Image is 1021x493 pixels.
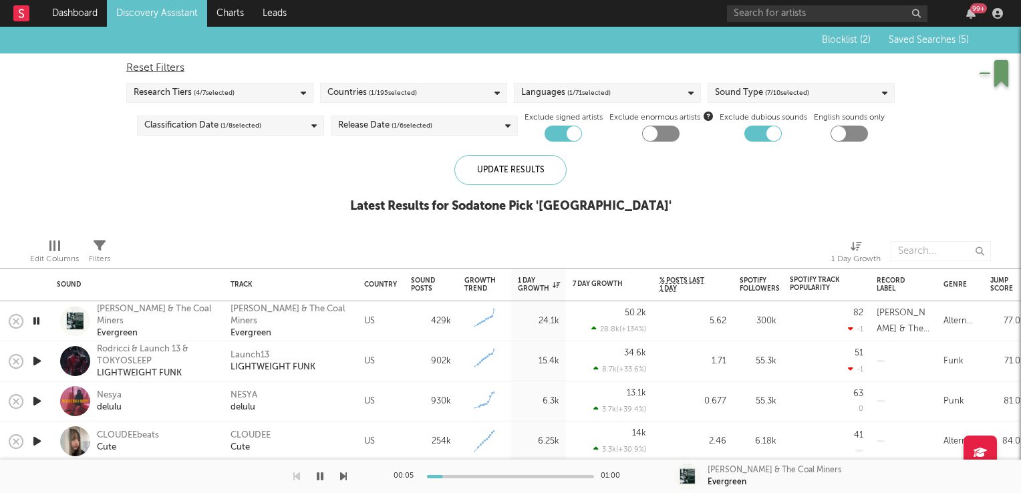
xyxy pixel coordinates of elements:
div: [PERSON_NAME] & The Coal Miners [97,303,214,327]
label: Exclude signed artists [525,110,603,126]
div: -1 [848,365,863,373]
div: 77.0 [990,313,1020,329]
div: 99 + [970,3,987,13]
div: 3.7k ( +39.4 % ) [593,405,646,414]
div: delulu [97,401,122,414]
div: 6.3k [518,393,559,409]
span: ( 7 / 10 selected) [765,85,809,101]
span: ( 1 / 71 selected) [567,85,611,101]
span: ( 2 ) [860,35,871,45]
span: % Posts Last 1 Day [660,277,706,293]
div: Rodricci & Launch 13 & TOKYOSLEEP [97,343,214,367]
span: Exclude enormous artists [609,110,713,126]
div: Research Tiers [134,85,235,101]
div: Jump Score [990,277,1013,293]
div: -1 [848,325,863,333]
div: 81.0 [990,393,1020,409]
div: Evergreen [97,327,214,339]
div: US [364,313,375,329]
a: Rodricci & Launch 13 & TOKYOSLEEPLIGHTWEIGHT FUNK [97,343,214,379]
div: Punk [943,393,964,409]
div: 14k [632,429,646,438]
div: 0 [859,405,863,413]
div: 0.677 [660,393,726,409]
div: Languages [521,85,611,101]
a: [PERSON_NAME] & The Coal MinersEvergreen [97,303,214,339]
div: 902k [411,353,451,369]
a: CLOUDEE [231,430,271,442]
div: 2.46 [660,434,726,450]
div: [PERSON_NAME] & The Coal Miners [708,464,841,476]
div: 24.1k [518,313,559,329]
div: 429k [411,313,451,329]
div: 15.4k [518,353,559,369]
input: Search for artists [727,5,927,22]
div: 82 [853,309,863,317]
div: LIGHTWEIGHT FUNK [97,367,214,379]
div: 7 Day Growth [573,280,626,288]
span: Blocklist [822,35,871,45]
div: Release Date [338,118,432,134]
div: 1.71 [660,353,726,369]
div: 71.0 [990,353,1020,369]
div: 00:05 [394,468,420,484]
div: 50.2k [625,309,646,317]
div: 55.3k [740,393,776,409]
span: ( 5 ) [958,35,969,45]
div: 1 Day Growth [831,251,881,267]
a: Launch13 [231,349,269,361]
a: LIGHTWEIGHT FUNK [231,361,315,373]
a: Evergreen [231,327,271,339]
span: ( 1 / 6 selected) [392,118,432,134]
div: US [364,393,375,409]
div: Country [364,281,397,289]
div: 254k [411,434,451,450]
div: US [364,353,375,369]
div: 41 [854,431,863,440]
div: Track [231,281,344,289]
div: 5.62 [660,313,726,329]
div: Spotify Followers [740,277,780,293]
div: 34.6k [624,349,646,357]
a: delulu [231,401,255,414]
div: 1 Day Growth [831,234,881,273]
div: Cute [97,442,159,454]
div: Edit Columns [30,234,79,273]
div: Sound [57,281,210,289]
span: ( 1 / 8 selected) [221,118,261,134]
div: 6.25k [518,434,559,450]
div: 930k [411,393,451,409]
a: Cute [231,442,250,454]
div: 3.3k ( +30.9 % ) [593,445,646,454]
div: CLOUDEEbeats [97,430,159,442]
a: Nesyadelulu [97,389,122,414]
div: Nesya [97,389,122,401]
button: 99+ [966,8,976,19]
div: Alternative [943,313,977,329]
div: 6.18k [740,434,776,450]
button: Exclude enormous artists [704,110,713,122]
div: Filters [89,251,110,267]
div: 63 [853,389,863,398]
input: Search... [891,241,991,261]
div: Genre [943,281,967,289]
div: 8.7k ( +33.6 % ) [593,365,646,373]
div: 51 [855,349,863,357]
div: Growth Trend [464,277,498,293]
div: Reset Filters [126,60,895,76]
span: Saved Searches [889,35,969,45]
div: NESYA [231,389,257,401]
div: Funk [943,353,964,369]
a: CLOUDEEbeatsCute [97,430,159,454]
span: ( 4 / 7 selected) [194,85,235,101]
div: 01:00 [601,468,627,484]
div: Spotify Track Popularity [790,276,843,292]
div: Record Label [877,277,910,293]
div: 13.1k [627,389,646,397]
div: Countries [327,85,417,101]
